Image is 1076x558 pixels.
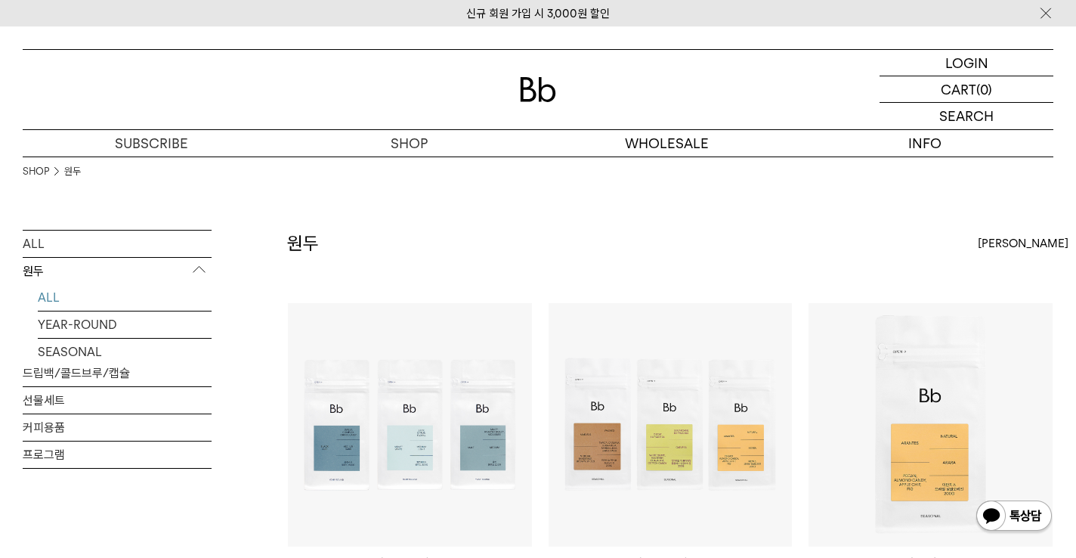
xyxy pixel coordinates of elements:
[538,130,796,157] p: WHOLESALE
[941,76,976,102] p: CART
[945,50,988,76] p: LOGIN
[287,231,319,256] h2: 원두
[38,339,212,365] a: SEASONAL
[809,303,1053,547] img: 브라질 아란치스
[466,7,610,20] a: 신규 회원 가입 시 3,000원 할인
[796,130,1053,157] p: INFO
[23,442,212,468] a: 프로그램
[978,234,1068,253] span: [PERSON_NAME]
[288,303,532,547] img: 블렌드 커피 3종 (각 200g x3)
[64,164,81,179] a: 원두
[23,414,212,441] a: 커피용품
[23,231,212,257] a: ALL
[976,76,992,102] p: (0)
[280,130,538,157] a: SHOP
[23,164,49,179] a: SHOP
[38,284,212,311] a: ALL
[975,499,1053,535] img: 카카오톡 채널 1:1 채팅 버튼
[880,50,1053,76] a: LOGIN
[23,360,212,386] a: 드립백/콜드브루/캡슐
[549,303,793,547] img: 8월의 커피 3종 (각 200g x3)
[880,76,1053,103] a: CART (0)
[23,130,280,157] a: SUBSCRIBE
[939,103,994,129] p: SEARCH
[520,77,556,102] img: 로고
[23,258,212,285] p: 원두
[38,312,212,338] a: YEAR-ROUND
[23,387,212,414] a: 선물세트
